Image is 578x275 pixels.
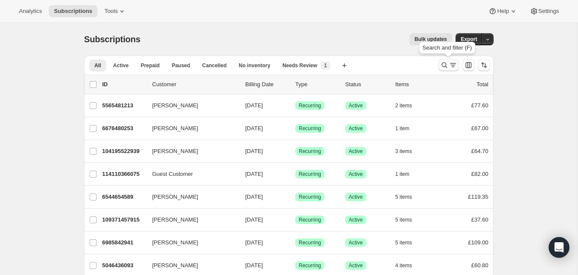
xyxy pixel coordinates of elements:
[152,101,198,110] span: [PERSON_NAME]
[245,102,263,109] span: [DATE]
[395,145,422,157] button: 3 items
[462,59,475,71] button: Customize table column order and visibility
[102,216,145,224] p: 109371457915
[395,259,422,272] button: 4 items
[147,144,233,158] button: [PERSON_NAME]
[345,80,388,89] p: Status
[152,124,198,133] span: [PERSON_NAME]
[102,238,145,247] p: 6985842941
[49,5,97,17] button: Subscriptions
[147,236,233,250] button: [PERSON_NAME]
[395,214,422,226] button: 5 items
[468,194,488,200] span: £119.35
[245,148,263,154] span: [DATE]
[245,239,263,246] span: [DATE]
[456,33,482,45] button: Export
[299,194,321,200] span: Recurring
[102,100,488,112] div: 5565481213[PERSON_NAME][DATE]SuccessRecurringSuccessActive2 items£77.60
[478,59,490,71] button: Sort the results
[395,216,412,223] span: 5 items
[471,171,488,177] span: £82.00
[471,125,488,131] span: £67.00
[295,80,338,89] div: Type
[409,33,452,45] button: Bulk updates
[102,124,145,133] p: 6676480253
[395,168,419,180] button: 1 item
[349,171,363,178] span: Active
[141,62,159,69] span: Prepaid
[299,262,321,269] span: Recurring
[349,125,363,132] span: Active
[395,80,438,89] div: Items
[471,148,488,154] span: £64.70
[525,5,564,17] button: Settings
[299,216,321,223] span: Recurring
[245,216,263,223] span: [DATE]
[102,170,145,178] p: 114110366075
[14,5,47,17] button: Analytics
[102,168,488,180] div: 114110366075Guest Customer[DATE]SuccessRecurringSuccessActive1 item£82.00
[147,167,233,181] button: Guest Customer
[415,36,447,43] span: Bulk updates
[299,125,321,132] span: Recurring
[147,213,233,227] button: [PERSON_NAME]
[152,80,238,89] p: Customer
[349,262,363,269] span: Active
[337,59,351,72] button: Create new view
[245,262,263,269] span: [DATE]
[245,194,263,200] span: [DATE]
[245,171,263,177] span: [DATE]
[438,59,459,71] button: Search and filter results
[102,214,488,226] div: 109371457915[PERSON_NAME][DATE]SuccessRecurringSuccessActive5 items£37.60
[282,62,317,69] span: Needs Review
[102,80,488,89] div: IDCustomerBilling DateTypeStatusItemsTotal
[299,171,321,178] span: Recurring
[102,145,488,157] div: 104195522939[PERSON_NAME][DATE]SuccessRecurringSuccessActive3 items£64.70
[147,190,233,204] button: [PERSON_NAME]
[461,36,477,43] span: Export
[245,80,288,89] p: Billing Date
[152,193,198,201] span: [PERSON_NAME]
[395,102,412,109] span: 2 items
[152,261,198,270] span: [PERSON_NAME]
[395,239,412,246] span: 5 items
[324,62,327,69] span: 1
[395,191,422,203] button: 5 items
[395,148,412,155] span: 3 items
[84,34,141,44] span: Subscriptions
[349,216,363,223] span: Active
[147,259,233,272] button: [PERSON_NAME]
[349,102,363,109] span: Active
[538,8,559,15] span: Settings
[102,147,145,156] p: 104195522939
[102,191,488,203] div: 6544654589[PERSON_NAME][DATE]SuccessRecurringSuccessActive5 items£119.35
[152,147,198,156] span: [PERSON_NAME]
[152,216,198,224] span: [PERSON_NAME]
[102,259,488,272] div: 5046436093[PERSON_NAME][DATE]SuccessRecurringSuccessActive4 items£60.80
[172,62,190,69] span: Paused
[483,5,522,17] button: Help
[395,125,409,132] span: 1 item
[102,122,488,134] div: 6676480253[PERSON_NAME][DATE]SuccessRecurringSuccessActive1 item£67.00
[104,8,118,15] span: Tools
[245,125,263,131] span: [DATE]
[147,122,233,135] button: [PERSON_NAME]
[299,239,321,246] span: Recurring
[471,216,488,223] span: £37.60
[94,62,101,69] span: All
[395,237,422,249] button: 5 items
[395,262,412,269] span: 4 items
[349,194,363,200] span: Active
[395,194,412,200] span: 5 items
[239,62,270,69] span: No inventory
[471,102,488,109] span: £77.60
[468,239,488,246] span: £109.00
[152,238,198,247] span: [PERSON_NAME]
[54,8,92,15] span: Subscriptions
[113,62,128,69] span: Active
[102,237,488,249] div: 6985842941[PERSON_NAME][DATE]SuccessRecurringSuccessActive5 items£109.00
[102,193,145,201] p: 6544654589
[349,148,363,155] span: Active
[147,99,233,112] button: [PERSON_NAME]
[152,170,193,178] span: Guest Customer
